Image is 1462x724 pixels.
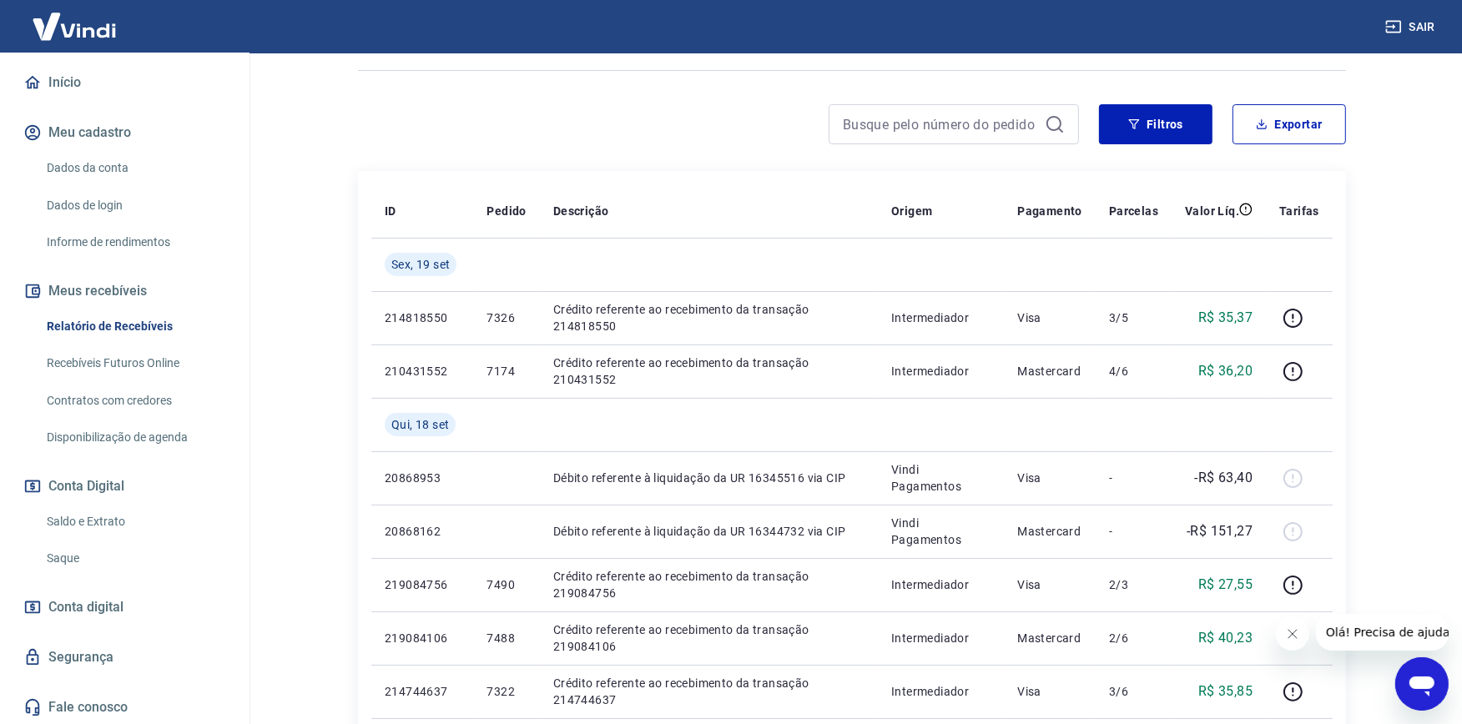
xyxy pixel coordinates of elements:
[486,309,526,326] p: 7326
[891,515,991,548] p: Vindi Pagamentos
[10,12,140,25] span: Olá! Precisa de ajuda?
[40,505,229,539] a: Saldo e Extrato
[1109,363,1158,380] p: 4/6
[843,112,1038,137] input: Busque pelo número do pedido
[1198,361,1253,381] p: R$ 36,20
[20,589,229,626] a: Conta digital
[20,639,229,676] a: Segurança
[486,203,526,219] p: Pedido
[1395,657,1449,711] iframe: Botão para abrir a janela de mensagens
[1109,203,1158,219] p: Parcelas
[20,64,229,101] a: Início
[1109,576,1158,593] p: 2/3
[1017,523,1082,540] p: Mastercard
[1198,308,1253,328] p: R$ 35,37
[1195,468,1253,488] p: -R$ 63,40
[486,630,526,646] p: 7488
[1185,203,1239,219] p: Valor Líq.
[553,301,865,334] p: Crédito referente ao recebimento da transação 214818550
[1198,681,1253,701] p: R$ 35,85
[1233,104,1346,144] button: Exportar
[385,363,460,380] p: 210431552
[1017,630,1082,646] p: Mastercard
[40,541,229,576] a: Saque
[1017,683,1082,700] p: Visa
[20,273,229,309] button: Meus recebíveis
[891,363,991,380] p: Intermediador
[486,363,526,380] p: 7174
[891,203,932,219] p: Origem
[553,203,609,219] p: Descrição
[891,683,991,700] p: Intermediador
[1017,363,1082,380] p: Mastercard
[553,675,865,708] p: Crédito referente ao recebimento da transação 214744637
[553,621,865,655] p: Crédito referente ao recebimento da transação 219084106
[1276,617,1309,651] iframe: Fechar mensagem
[1109,683,1158,700] p: 3/6
[20,1,129,52] img: Vindi
[1017,203,1082,219] p: Pagamento
[1017,576,1082,593] p: Visa
[385,309,460,326] p: 214818550
[1187,521,1253,541] p: -R$ 151,27
[553,568,865,601] p: Crédito referente ao recebimento da transação 219084756
[40,189,229,223] a: Dados de login
[1109,470,1158,486] p: -
[1109,630,1158,646] p: 2/6
[1109,523,1158,540] p: -
[891,461,991,495] p: Vindi Pagamentos
[385,683,460,700] p: 214744637
[1382,12,1442,43] button: Sair
[891,630,991,646] p: Intermediador
[553,354,865,388] p: Crédito referente ao recebimento da transação 210431552
[1198,575,1253,595] p: R$ 27,55
[553,470,865,486] p: Débito referente à liquidação da UR 16345516 via CIP
[40,309,229,344] a: Relatório de Recebíveis
[385,630,460,646] p: 219084106
[40,384,229,418] a: Contratos com credores
[486,576,526,593] p: 7490
[1017,470,1082,486] p: Visa
[20,468,229,505] button: Conta Digital
[385,523,460,540] p: 20868162
[385,470,460,486] p: 20868953
[1316,614,1449,651] iframe: Mensagem da empresa
[385,576,460,593] p: 219084756
[891,309,991,326] p: Intermediador
[1279,203,1319,219] p: Tarifas
[40,225,229,259] a: Informe de rendimentos
[40,420,229,455] a: Disponibilização de agenda
[391,416,449,433] span: Qui, 18 set
[553,523,865,540] p: Débito referente à liquidação da UR 16344732 via CIP
[1099,104,1212,144] button: Filtros
[48,596,124,619] span: Conta digital
[486,683,526,700] p: 7322
[1109,309,1158,326] p: 3/5
[391,256,450,273] span: Sex, 19 set
[1198,628,1253,648] p: R$ 40,23
[1017,309,1082,326] p: Visa
[385,203,396,219] p: ID
[40,346,229,380] a: Recebíveis Futuros Online
[20,114,229,151] button: Meu cadastro
[891,576,991,593] p: Intermediador
[40,151,229,185] a: Dados da conta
